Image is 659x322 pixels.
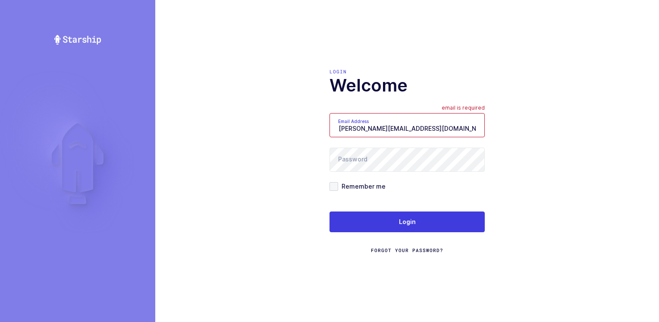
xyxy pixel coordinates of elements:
div: Login [329,68,485,75]
span: Remember me [338,182,386,190]
input: Password [329,148,485,172]
span: Login [399,218,416,226]
h1: Welcome [329,75,485,96]
img: Starship [53,35,102,45]
div: email is required [442,104,485,113]
a: Forgot Your Password? [371,247,443,254]
input: Email Address [329,113,485,137]
button: Login [329,212,485,232]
